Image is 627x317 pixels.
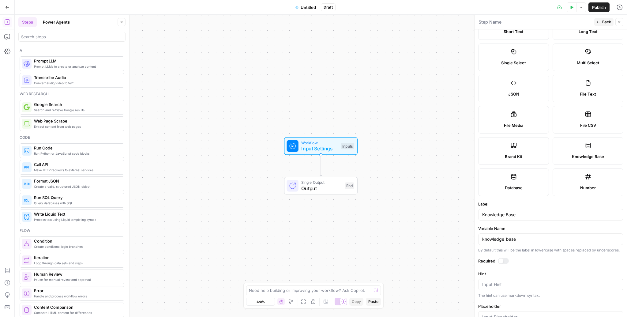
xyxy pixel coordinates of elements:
span: Draft [324,5,333,10]
input: Input Label [482,212,619,218]
span: Copy [352,299,361,304]
span: File Media [504,122,523,128]
span: Single Output [301,179,342,185]
span: Handle and process workflow errors [34,294,119,299]
div: Inputs [341,143,354,149]
span: Long Text [579,28,598,35]
span: Query databases with SQL [34,201,119,206]
div: The hint can use markdown syntax. [478,293,623,298]
span: Prompt LLM [34,58,119,64]
span: Workflow [301,140,338,145]
span: Iteration [34,255,119,261]
span: Input Settings [301,145,338,152]
span: Single Select [501,60,526,66]
label: Variable Name [478,225,623,232]
div: WorkflowInput SettingsInputs [264,137,378,155]
span: Write Liquid Text [34,211,119,217]
span: File CSV [580,122,596,128]
span: Human Review [34,271,119,277]
span: Run Code [34,145,119,151]
span: Format JSON [34,178,119,184]
input: knowledge_base [482,236,619,242]
span: Make HTTP requests to external services [34,168,119,172]
span: Pause for manual review and approval [34,277,119,282]
label: Hint [478,271,623,277]
span: Run Python or JavaScript code blocks [34,151,119,156]
span: Loop through data sets and steps [34,261,119,266]
img: vrinnnclop0vshvmafd7ip1g7ohf [24,307,30,313]
button: Copy [349,298,363,306]
span: Output [301,185,342,192]
span: Compare HTML content for differences [34,310,119,315]
span: Google Search [34,101,119,108]
span: Search and retrieve Google results [34,108,119,112]
div: Single OutputOutputEnd [264,177,378,195]
button: Steps [18,17,37,27]
span: Multi Select [577,60,599,66]
span: Process text using Liquid templating syntax [34,217,119,222]
span: Knowledge Base [572,153,604,160]
button: Untitled [291,2,320,12]
span: Number [580,185,596,191]
span: Run SQL Query [34,194,119,201]
span: Publish [592,4,606,10]
span: Back [602,19,611,25]
span: Extract content from web pages [34,124,119,129]
div: Web research [20,91,124,97]
label: Required [478,258,623,264]
span: Web Page Scrape [34,118,119,124]
span: Transcribe Audio [34,74,119,81]
button: Paste [366,298,381,306]
div: Code [20,135,124,140]
span: Convert audio/video to text [34,81,119,85]
span: Create a valid, structured JSON object [34,184,119,189]
div: By default this will be the label in lowercase with spaces replaced by underscores. [478,247,623,253]
span: Content Comparison [34,304,119,310]
span: Short Text [504,28,524,35]
span: Prompt LLMs to create or analyze content [34,64,119,69]
div: Ai [20,48,124,53]
g: Edge from start to end [320,155,322,176]
span: Paste [368,299,378,304]
span: Call API [34,161,119,168]
button: Back [594,18,614,26]
span: Database [505,185,523,191]
button: Power Agents [39,17,73,27]
span: Error [34,288,119,294]
span: 120% [256,299,265,304]
span: Condition [34,238,119,244]
span: Untitled [301,4,316,10]
span: File Text [580,91,596,97]
div: End [345,183,354,189]
span: Brand Kit [505,153,522,160]
label: Placeholder [478,303,623,309]
input: Search steps [21,34,123,40]
label: Label [478,201,623,207]
button: Publish [588,2,610,12]
span: Create conditional logic branches [34,244,119,249]
span: JSON [508,91,519,97]
div: Flow [20,228,124,233]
